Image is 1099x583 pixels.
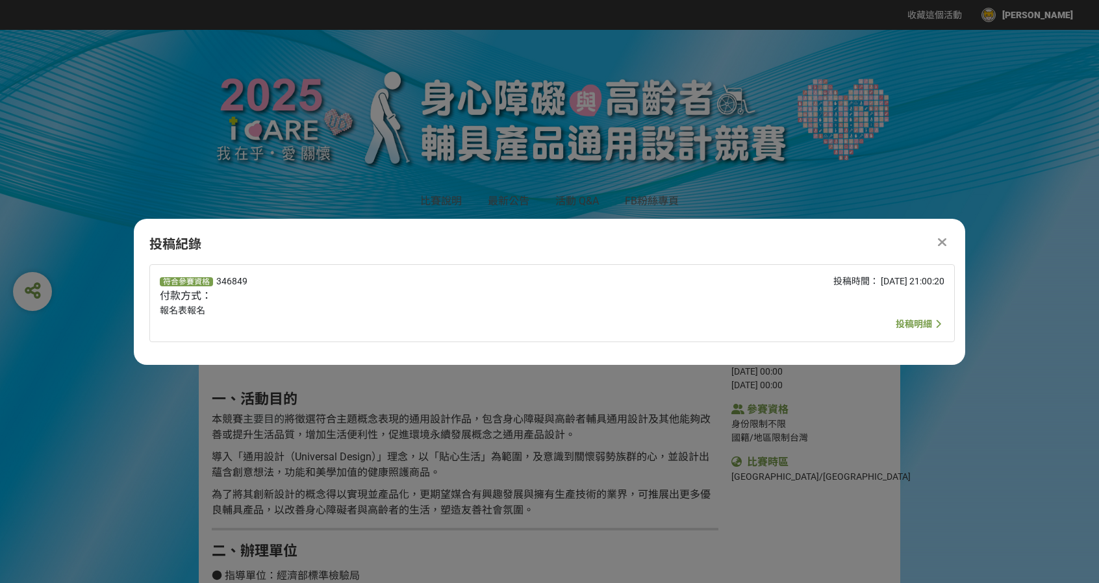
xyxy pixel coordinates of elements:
[212,391,297,407] strong: 一、活動目的
[160,277,213,286] span: 符合參賽資格
[747,456,789,468] span: 比賽時區
[420,195,462,207] a: 比賽說明
[907,10,962,20] span: 收藏這個活動
[731,419,768,429] span: 身份限制
[149,234,950,254] div: 投稿紀錄
[199,56,900,180] img: 2025年ICARE身心障礙與高齡者輔具產品通用設計競賽
[625,195,679,207] a: FB粉絲專頁
[216,276,247,286] span: 346849
[747,403,789,416] span: 參賽資格
[160,305,205,316] span: 報名表報名
[896,319,932,329] span: 投稿明細
[731,432,790,443] span: 國籍/地區限制
[555,195,599,207] a: 活動 Q&A
[243,413,284,425] span: 主要目的
[731,471,911,482] span: [GEOGRAPHIC_DATA]/[GEOGRAPHIC_DATA]
[212,543,297,559] strong: 二、辦理單位
[160,290,212,302] span: 付款方式：
[212,413,243,425] span: 本競賽
[212,569,360,582] span: ● 指導單位：經濟部標準檢驗局
[212,451,709,478] span: 導入「通用設計（Universal Design）」理念，以「貼心生活」為範圍，及意識到關懷弱勢族群的心，並設計出蘊含創意想法，功能和美學加值的健康照護商品。
[833,276,944,286] span: 投稿時間： [DATE] 21:00:20
[212,488,711,516] span: 為了將其創新設計的概念得以實現並產品化，更期望媒合有興趣發展與擁有生產技術的業界，可推展出更多優良輔具產品，以改善身心障礙者與高齡者的生活，塑造友善社會氛圍。
[790,432,808,443] span: 台灣
[731,380,783,390] span: [DATE] 00:00
[768,419,786,429] span: 不限
[212,413,711,441] span: 將徵選符合主題概念表現的通用設計作品，包含身心障礙與高齡者輔具通用設計及其他能夠改善或提升生活品質，增加生活便利性，促進環境永續發展概念之通用產品設計。
[488,195,529,207] a: 最新公告
[731,366,783,377] span: [DATE] 00:00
